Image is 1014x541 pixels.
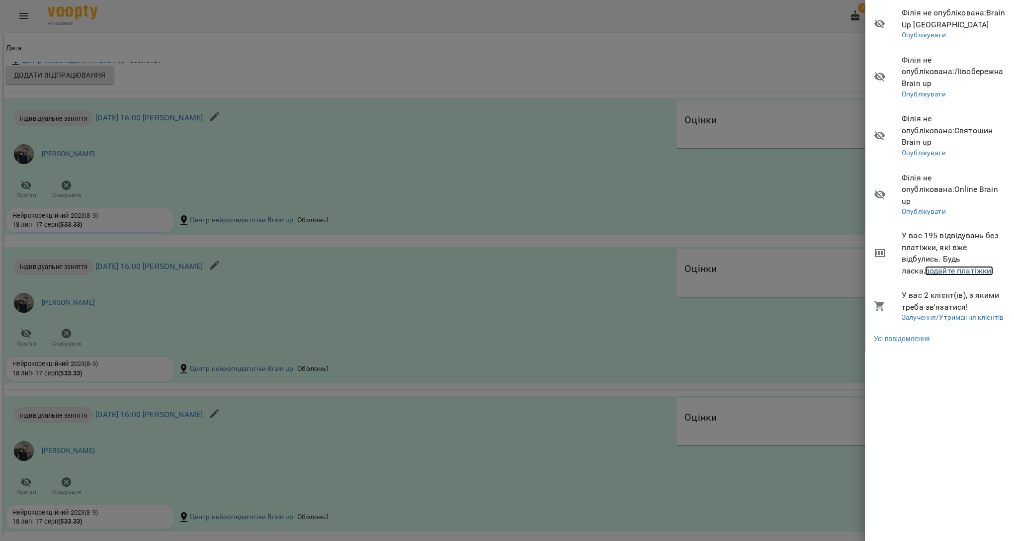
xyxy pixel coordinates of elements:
a: Опублікувати [902,31,946,39]
span: Філія не опублікована : Лівобережна Brain up [902,54,1007,90]
a: Опублікувати [902,207,946,215]
span: У вас 2 клієнт(ів), з якими треба зв'язатися! [902,289,1007,313]
span: Філія не опублікована : Святошин Brain up [902,113,1007,148]
a: Опублікувати [902,90,946,98]
a: Залучення/Утримання клієнтів [902,313,1004,321]
span: Філія не опублікована : Online Brain up [902,172,1007,207]
span: У вас 195 відвідувань без платіжки, які вже відбулись. Будь ласка, [902,230,1007,276]
a: додайте платіжки! [925,266,994,275]
a: Опублікувати [902,149,946,157]
span: Філія не опублікована : Brain Up [GEOGRAPHIC_DATA] [902,7,1007,30]
a: Усі повідомлення [874,334,929,344]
